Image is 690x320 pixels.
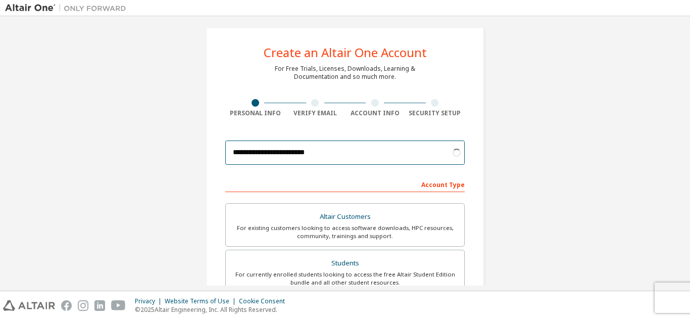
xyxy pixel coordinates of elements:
[111,300,126,311] img: youtube.svg
[232,210,458,224] div: Altair Customers
[232,256,458,270] div: Students
[135,305,291,314] p: © 2025 Altair Engineering, Inc. All Rights Reserved.
[94,300,105,311] img: linkedin.svg
[264,47,427,59] div: Create an Altair One Account
[239,297,291,305] div: Cookie Consent
[3,300,55,311] img: altair_logo.svg
[225,176,465,192] div: Account Type
[225,109,285,117] div: Personal Info
[5,3,131,13] img: Altair One
[78,300,88,311] img: instagram.svg
[345,109,405,117] div: Account Info
[135,297,165,305] div: Privacy
[232,224,458,240] div: For existing customers looking to access software downloads, HPC resources, community, trainings ...
[232,270,458,287] div: For currently enrolled students looking to access the free Altair Student Edition bundle and all ...
[405,109,465,117] div: Security Setup
[61,300,72,311] img: facebook.svg
[275,65,415,81] div: For Free Trials, Licenses, Downloads, Learning & Documentation and so much more.
[285,109,346,117] div: Verify Email
[165,297,239,305] div: Website Terms of Use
